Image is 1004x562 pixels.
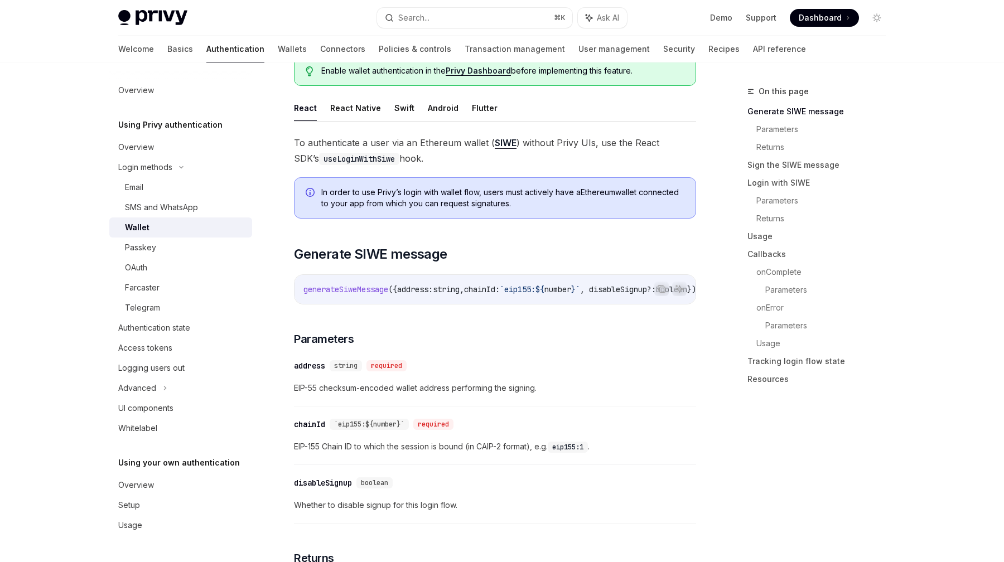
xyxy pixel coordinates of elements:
span: Enable wallet authentication in the before implementing this feature. [321,65,684,76]
a: Dashboard [790,9,859,27]
span: }) [687,284,696,294]
a: Policies & controls [379,36,451,62]
a: Logging users out [109,358,252,378]
a: onComplete [756,263,895,281]
a: Recipes [708,36,740,62]
a: Wallets [278,36,307,62]
span: } [571,284,576,294]
span: address: [397,284,433,294]
span: boolean [361,478,388,487]
div: required [366,360,407,371]
a: Telegram [109,298,252,318]
div: SMS and WhatsApp [125,201,198,214]
div: Email [125,181,143,194]
button: Copy the contents from the code block [654,282,669,296]
svg: Info [306,188,317,199]
span: In order to use Privy’s login with wallet flow, users must actively have a Ethereum wallet connec... [321,187,684,209]
a: Returns [756,210,895,227]
a: Parameters [756,120,895,138]
div: Setup [118,498,140,512]
a: Callbacks [747,245,895,263]
code: useLoginWithSiwe [319,153,399,165]
a: SMS and WhatsApp [109,197,252,217]
span: , [460,284,464,294]
span: Whether to disable signup for this login flow. [294,498,696,512]
span: To authenticate a user via an Ethereum wallet ( ) without Privy UIs, use the React SDK’s hook. [294,135,696,166]
a: Overview [109,137,252,157]
a: Email [109,177,252,197]
a: Setup [109,495,252,515]
a: Login with SIWE [747,174,895,192]
div: Farcaster [125,281,160,294]
a: UI components [109,398,252,418]
a: Authentication [206,36,264,62]
div: required [413,419,453,430]
span: EIP-55 checksum-encoded wallet address performing the signing. [294,381,696,395]
a: Support [746,12,776,23]
span: string [433,284,460,294]
span: Generate SIWE message [294,245,447,263]
span: , disableSignup? [580,284,651,294]
div: Access tokens [118,341,172,355]
a: Generate SIWE message [747,103,895,120]
button: React [294,95,317,121]
span: Dashboard [799,12,842,23]
a: Returns [756,138,895,156]
div: Overview [118,84,154,97]
a: User management [578,36,650,62]
span: `eip155: [500,284,535,294]
div: Authentication state [118,321,190,335]
button: Swift [394,95,414,121]
span: string [334,361,358,370]
div: Usage [118,519,142,532]
div: Whitelabel [118,421,157,435]
button: Flutter [472,95,498,121]
button: Ask AI [578,8,627,28]
span: ({ [388,284,397,294]
div: UI components [118,401,173,415]
a: Wallet [109,217,252,238]
a: Demo [710,12,732,23]
div: Login methods [118,161,172,174]
code: eip155:1 [548,442,588,453]
div: Passkey [125,241,156,254]
a: Security [663,36,695,62]
a: onError [756,299,895,317]
div: Overview [118,140,154,154]
a: OAuth [109,258,252,278]
a: Passkey [109,238,252,258]
span: Ask AI [597,12,619,23]
div: OAuth [125,261,147,274]
a: Usage [756,335,895,352]
a: Access tokens [109,338,252,358]
img: light logo [118,10,187,26]
span: number [544,284,571,294]
a: Transaction management [465,36,565,62]
a: Sign the SIWE message [747,156,895,174]
button: Android [428,95,458,121]
h5: Using your own authentication [118,456,240,469]
a: Tracking login flow state [747,352,895,370]
span: On this page [759,85,809,98]
span: ${ [535,284,544,294]
div: Advanced [118,381,156,395]
span: ` [576,284,580,294]
a: Whitelabel [109,418,252,438]
button: React Native [330,95,381,121]
span: generateSiweMessage [303,284,388,294]
a: Farcaster [109,278,252,298]
div: Logging users out [118,361,185,375]
span: chainId: [464,284,500,294]
div: disableSignup [294,477,352,488]
div: address [294,360,325,371]
svg: Tip [306,66,313,76]
div: Overview [118,478,154,492]
a: Overview [109,80,252,100]
span: EIP-155 Chain ID to which the session is bound (in CAIP-2 format), e.g. . [294,440,696,453]
a: Overview [109,475,252,495]
span: Parameters [294,331,354,347]
a: Usage [109,515,252,535]
a: Welcome [118,36,154,62]
span: ⌘ K [554,13,566,22]
a: Basics [167,36,193,62]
